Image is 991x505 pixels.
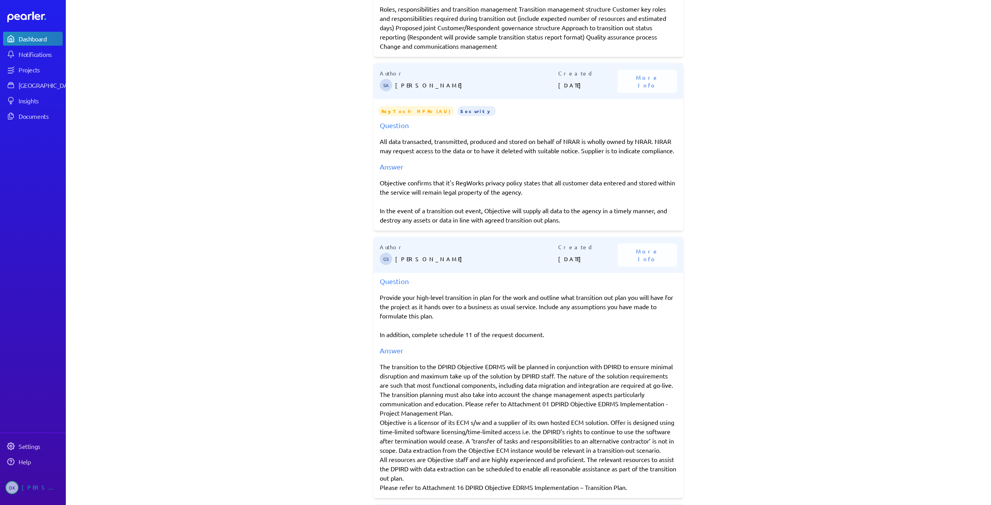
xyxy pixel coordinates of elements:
a: Settings [3,439,63,453]
a: Insights [3,94,63,108]
span: More Info [627,247,668,263]
div: Answer [380,161,677,172]
p: Author [380,243,558,251]
div: Objective confirms that it's RegWorks privacy policy states that all customer data entered and st... [380,178,677,224]
span: Gary Somerville [380,253,392,265]
a: Dashboard [3,32,63,46]
div: Roles, responsibilities and transition management Transition management structure Customer key ro... [380,4,677,51]
p: [PERSON_NAME] [395,251,558,267]
span: RegTech NFRs (AU) [378,106,454,116]
div: Question [380,276,677,286]
span: Dan Kilgallon [5,481,19,494]
p: Provide your high-level transition in plan for the work and outline what transition out plan you ... [380,293,677,339]
div: [PERSON_NAME] [22,481,60,494]
button: More Info [617,70,677,93]
p: Created [558,243,618,251]
div: Insights [19,97,62,104]
a: Notifications [3,47,63,61]
p: All data transacted, transmitted, produced and stored on behalf of NRAR is wholly owned by NRAR. ... [380,137,677,155]
span: Security [457,106,496,116]
p: [PERSON_NAME] [395,77,558,93]
a: Dashboard [7,12,63,22]
div: Help [19,458,62,466]
p: Author [380,69,558,77]
span: Steve Ackermann [380,79,392,91]
p: Created [558,69,618,77]
p: [DATE] [558,251,618,267]
div: Settings [19,442,62,450]
div: Documents [19,112,62,120]
a: [GEOGRAPHIC_DATA] [3,78,63,92]
div: Dashboard [19,35,62,43]
div: Answer [380,345,677,356]
a: Projects [3,63,63,77]
a: Help [3,455,63,469]
span: More Info [627,74,668,89]
div: The transition to the DPIRD Objective EDRMS will be planned in conjunction with DPIRD to ensure m... [380,362,677,492]
div: Notifications [19,50,62,58]
div: Question [380,120,677,130]
a: DK[PERSON_NAME] [3,478,63,497]
div: [GEOGRAPHIC_DATA] [19,81,76,89]
a: Documents [3,109,63,123]
div: Projects [19,66,62,74]
button: More Info [617,243,677,267]
p: [DATE] [558,77,618,93]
